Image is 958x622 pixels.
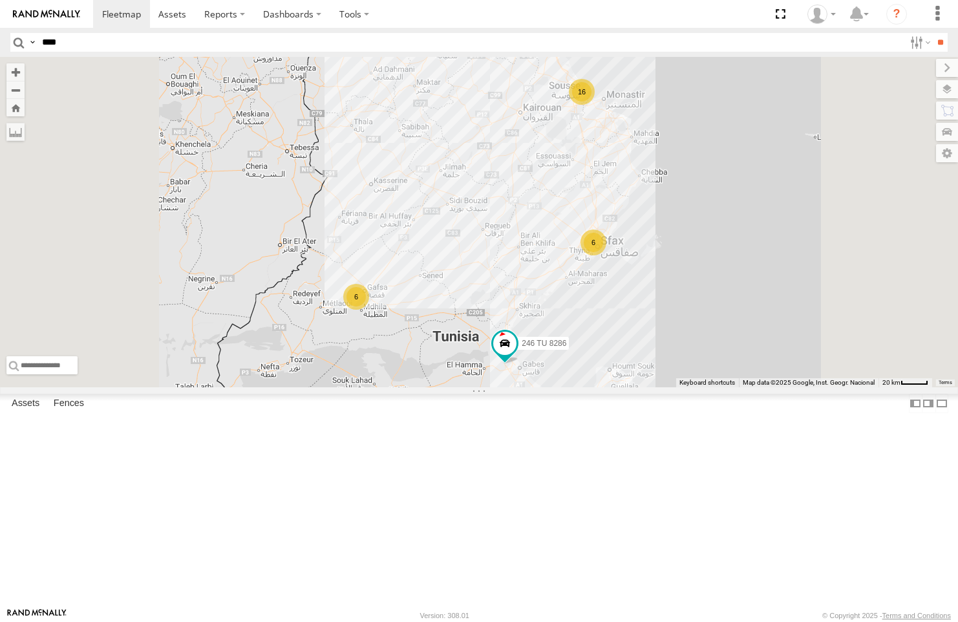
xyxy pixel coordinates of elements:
button: Zoom out [6,81,25,99]
div: Version: 308.01 [420,612,469,619]
label: Map Settings [936,144,958,162]
div: 16 [569,79,595,105]
button: Map Scale: 20 km per 39 pixels [878,378,932,387]
label: Assets [5,394,46,413]
i: ? [886,4,907,25]
div: 6 [343,284,369,310]
label: Fences [47,394,90,413]
div: © Copyright 2025 - [822,612,951,619]
button: Zoom in [6,63,25,81]
label: Search Query [27,33,37,52]
label: Search Filter Options [905,33,933,52]
a: Terms (opens in new tab) [939,380,952,385]
div: Nejah Benkhalifa [803,5,840,24]
label: Hide Summary Table [935,394,948,413]
label: Dock Summary Table to the Left [909,394,922,413]
span: Map data ©2025 Google, Inst. Geogr. Nacional [743,379,875,386]
span: 20 km [882,379,900,386]
a: Visit our Website [7,609,67,622]
span: 246 TU 8286 [522,339,566,348]
button: Keyboard shortcuts [679,378,735,387]
button: Zoom Home [6,99,25,116]
div: 6 [580,230,606,255]
label: Measure [6,123,25,141]
a: Terms and Conditions [882,612,951,619]
img: rand-logo.svg [13,10,80,19]
label: Dock Summary Table to the Right [922,394,935,413]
